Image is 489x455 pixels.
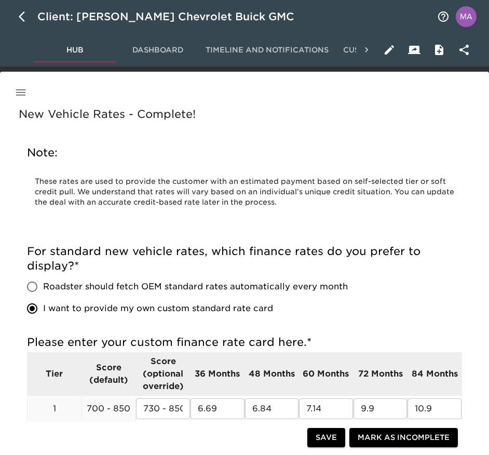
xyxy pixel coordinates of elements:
[341,44,412,57] span: Customization
[354,368,407,380] p: 72 Months
[28,403,81,415] p: 1
[299,368,353,380] p: 60 Months
[358,431,450,444] span: Mark as Incomplete
[316,431,337,444] span: Save
[19,107,470,122] h5: New Vehicle Rates - Complete!
[39,44,110,57] span: Hub
[427,37,452,62] button: Internal Notes and Comments
[43,302,273,315] span: I want to provide my own custom standard rate card
[191,368,244,380] p: 36 Months
[307,428,345,447] button: Save
[407,368,461,380] p: 84 Months
[27,335,462,350] h5: Please enter your custom finance rate card here.
[37,8,309,25] div: Client: [PERSON_NAME] Chevrolet Buick GMC
[136,355,190,393] p: Score (optional override)
[431,4,456,29] button: notifications
[402,37,427,62] button: Client View
[456,6,477,27] img: Profile
[82,362,136,386] p: Score (default)
[27,244,462,273] h5: For standard new vehicle rates, which finance rates do you prefer to display?
[82,403,136,415] p: 700 - 850
[35,177,456,206] span: These rates are used to provide the customer with an estimated payment based on self-selected tie...
[206,44,329,57] span: Timeline and Notifications
[377,37,402,62] button: Edit Hub
[245,368,299,380] p: 48 Months
[349,428,458,447] button: Mark as Incomplete
[123,44,193,57] span: Dashboard
[27,145,462,160] h5: Note:
[43,280,348,293] span: Roadster should fetch OEM standard rates automatically every month
[28,368,81,380] p: Tier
